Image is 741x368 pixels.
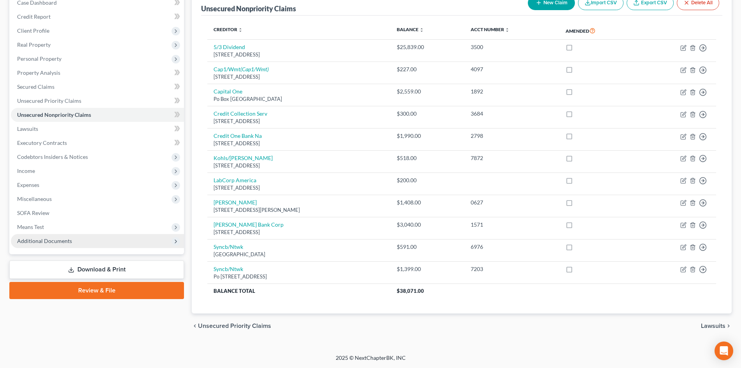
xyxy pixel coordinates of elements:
div: [STREET_ADDRESS] [214,162,384,169]
th: Amended [559,22,638,40]
a: [PERSON_NAME] [214,199,257,206]
i: chevron_right [725,323,732,329]
div: [STREET_ADDRESS] [214,184,384,192]
div: 4097 [471,65,554,73]
a: Acct Number unfold_more [471,26,510,32]
th: Balance Total [207,284,391,298]
button: chevron_left Unsecured Priority Claims [192,323,271,329]
div: 3500 [471,43,554,51]
div: 7872 [471,154,554,162]
div: $1,990.00 [397,132,458,140]
div: $300.00 [397,110,458,118]
span: Credit Report [17,13,51,20]
i: chevron_left [192,323,198,329]
div: $227.00 [397,65,458,73]
div: [STREET_ADDRESS] [214,73,384,81]
i: unfold_more [505,28,510,32]
a: Syncb/Ntwk [214,243,243,250]
i: unfold_more [238,28,243,32]
div: 1892 [471,88,554,95]
span: Means Test [17,224,44,230]
div: 6976 [471,243,554,251]
a: Credit Collection Serv [214,110,267,117]
div: [STREET_ADDRESS] [214,140,384,147]
div: $200.00 [397,176,458,184]
div: $1,399.00 [397,265,458,273]
a: Credit One Bank Na [214,132,262,139]
div: 2798 [471,132,554,140]
span: Secured Claims [17,83,54,90]
a: [PERSON_NAME] Bank Corp [214,221,284,228]
div: $591.00 [397,243,458,251]
div: 0627 [471,199,554,206]
span: Unsecured Nonpriority Claims [17,111,91,118]
div: 1571 [471,221,554,229]
a: LabCorp America [214,177,256,183]
a: 5/3 Dividend [214,44,245,50]
div: Po Box [GEOGRAPHIC_DATA] [214,95,384,103]
div: $2,559.00 [397,88,458,95]
div: Unsecured Nonpriority Claims [201,4,296,13]
span: SOFA Review [17,210,49,216]
a: Unsecured Priority Claims [11,94,184,108]
div: $518.00 [397,154,458,162]
span: Executory Contracts [17,139,67,146]
div: $1,408.00 [397,199,458,206]
a: Syncb/Ntwk [214,266,243,272]
a: Creditor unfold_more [214,26,243,32]
div: [STREET_ADDRESS] [214,229,384,236]
span: Expenses [17,181,39,188]
a: Download & Print [9,261,184,279]
a: Review & File [9,282,184,299]
a: Cap1/Wmt(Cap1/Wmt) [214,66,269,72]
span: Additional Documents [17,238,72,244]
div: [STREET_ADDRESS][PERSON_NAME] [214,206,384,214]
button: Lawsuits chevron_right [701,323,732,329]
span: Lawsuits [17,125,38,132]
span: Unsecured Priority Claims [198,323,271,329]
span: Unsecured Priority Claims [17,97,81,104]
div: 3684 [471,110,554,118]
a: SOFA Review [11,206,184,220]
div: 2025 © NextChapterBK, INC [149,354,592,368]
span: Real Property [17,41,51,48]
div: $3,040.00 [397,221,458,229]
a: Capital One [214,88,242,95]
div: [STREET_ADDRESS] [214,118,384,125]
div: Po [STREET_ADDRESS] [214,273,384,280]
div: $25,839.00 [397,43,458,51]
span: Client Profile [17,27,49,34]
i: unfold_more [419,28,424,32]
span: Codebtors Insiders & Notices [17,153,88,160]
span: $38,071.00 [397,288,424,294]
div: [GEOGRAPHIC_DATA] [214,251,384,258]
a: Lawsuits [11,122,184,136]
div: [STREET_ADDRESS] [214,51,384,58]
span: Income [17,167,35,174]
a: Property Analysis [11,66,184,80]
a: Executory Contracts [11,136,184,150]
i: (Cap1/Wmt) [240,66,269,72]
span: Lawsuits [701,323,725,329]
span: Miscellaneous [17,195,52,202]
div: Open Intercom Messenger [715,342,733,360]
div: 7203 [471,265,554,273]
a: Unsecured Nonpriority Claims [11,108,184,122]
a: Balance unfold_more [397,26,424,32]
span: Personal Property [17,55,61,62]
a: Secured Claims [11,80,184,94]
span: Property Analysis [17,69,60,76]
a: Credit Report [11,10,184,24]
a: Kohls/[PERSON_NAME] [214,155,273,161]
